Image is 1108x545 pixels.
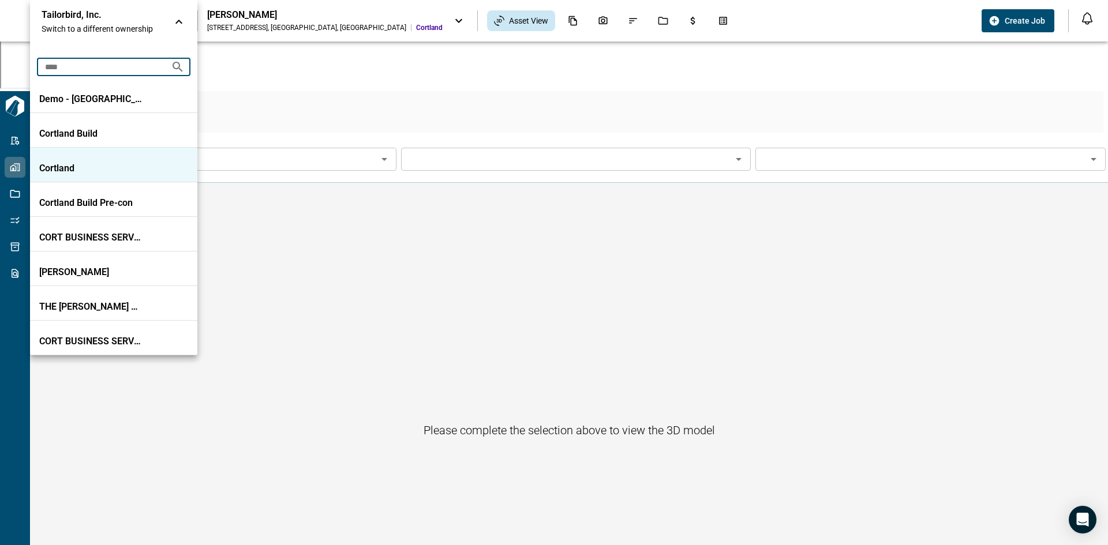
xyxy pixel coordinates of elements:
button: Search organizations [166,55,189,78]
p: [PERSON_NAME] [39,266,143,278]
div: Open Intercom Messenger [1069,506,1096,533]
p: Cortland [39,163,143,174]
p: Cortland Build [39,128,143,140]
span: Switch to a different ownership [42,23,163,35]
p: THE [PERSON_NAME] GROUP REAL ESTATE INC. [39,301,143,313]
p: Tailorbird, Inc. [42,9,145,21]
p: CORT BUSINESS SERVICES CORP. [39,232,143,243]
p: Cortland Build Pre-con [39,197,143,209]
p: Demo - [GEOGRAPHIC_DATA] [39,93,143,105]
p: CORT BUSINESS SERVICES CORP [39,336,143,347]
